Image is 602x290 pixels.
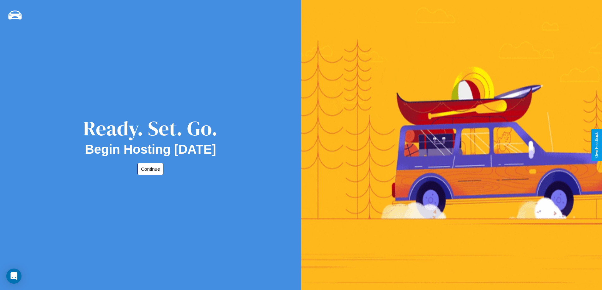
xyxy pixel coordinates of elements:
div: Open Intercom Messenger [6,269,21,284]
div: Give Feedback [594,132,599,158]
div: Ready. Set. Go. [83,114,218,142]
button: Continue [137,163,163,175]
h2: Begin Hosting [DATE] [85,142,216,157]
